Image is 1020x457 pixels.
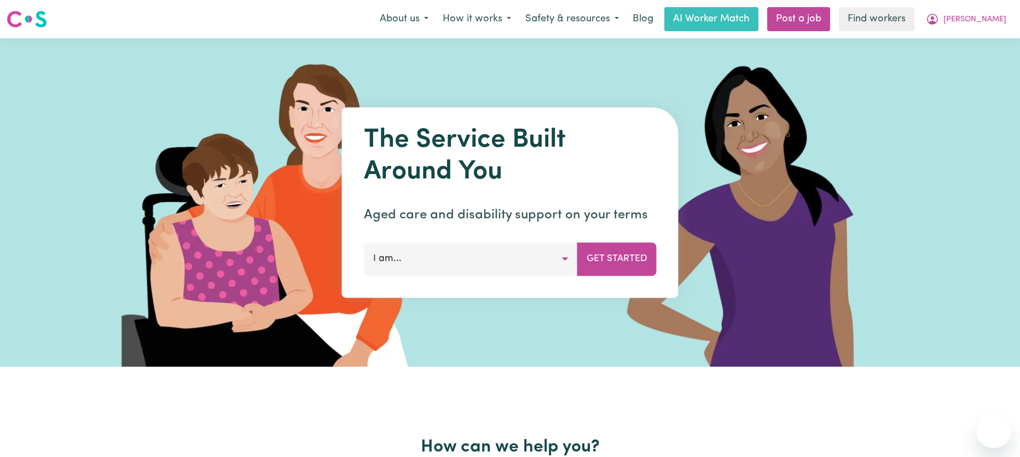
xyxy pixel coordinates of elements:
button: My Account [919,8,1013,31]
button: Get Started [577,242,657,275]
a: Post a job [767,7,830,31]
p: Aged care and disability support on your terms [364,205,657,225]
button: About us [373,8,436,31]
h1: The Service Built Around You [364,125,657,188]
button: I am... [364,242,578,275]
img: Careseekers logo [7,9,47,29]
button: Safety & resources [518,8,626,31]
span: [PERSON_NAME] [943,14,1006,26]
iframe: Button to launch messaging window [976,413,1011,448]
button: How it works [436,8,518,31]
a: Blog [626,7,660,31]
a: Find workers [839,7,914,31]
a: Careseekers logo [7,7,47,32]
a: AI Worker Match [664,7,758,31]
